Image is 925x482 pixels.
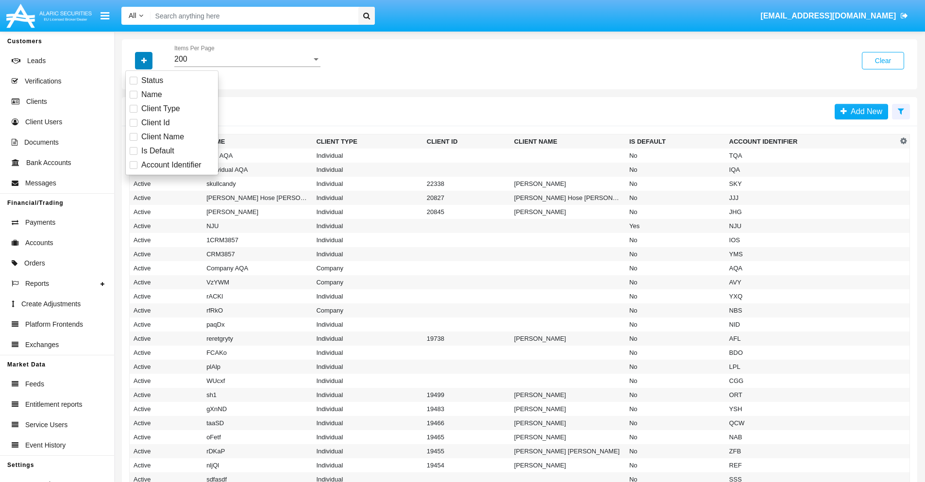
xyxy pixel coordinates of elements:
[312,458,422,472] td: Individual
[835,104,888,119] a: Add New
[625,458,725,472] td: No
[510,177,625,191] td: [PERSON_NAME]
[130,289,203,303] td: Active
[25,217,55,228] span: Payments
[312,360,422,374] td: Individual
[202,332,312,346] td: reretgryty
[625,289,725,303] td: No
[202,163,312,177] td: Individual AQA
[130,191,203,205] td: Active
[312,163,422,177] td: Individual
[5,1,93,30] img: Logo image
[625,275,725,289] td: No
[202,191,312,205] td: [PERSON_NAME] Hose [PERSON_NAME]
[423,416,510,430] td: 19466
[141,159,202,171] span: Account Identifier
[510,416,625,430] td: [PERSON_NAME]
[725,163,898,177] td: IQA
[312,289,422,303] td: Individual
[625,388,725,402] td: No
[725,458,898,472] td: REF
[312,430,422,444] td: Individual
[725,177,898,191] td: SKY
[725,388,898,402] td: ORT
[202,177,312,191] td: skullcandy
[130,374,203,388] td: Active
[202,360,312,374] td: plAlp
[312,416,422,430] td: Individual
[312,303,422,317] td: Company
[847,107,882,116] span: Add New
[130,416,203,430] td: Active
[625,247,725,261] td: No
[725,233,898,247] td: IOS
[21,299,81,309] span: Create Adjustments
[312,177,422,191] td: Individual
[312,205,422,219] td: Individual
[625,374,725,388] td: No
[312,402,422,416] td: Individual
[129,12,136,19] span: All
[625,416,725,430] td: No
[510,430,625,444] td: [PERSON_NAME]
[510,191,625,205] td: [PERSON_NAME] Hose [PERSON_NAME]
[625,163,725,177] td: No
[510,444,625,458] td: [PERSON_NAME] [PERSON_NAME]
[725,261,898,275] td: AQA
[423,205,510,219] td: 20845
[25,379,44,389] span: Feeds
[625,346,725,360] td: No
[202,430,312,444] td: oFetf
[725,134,898,149] th: Account Identifier
[25,279,49,289] span: Reports
[423,430,510,444] td: 19465
[725,289,898,303] td: YXQ
[725,149,898,163] td: TQA
[725,416,898,430] td: QCW
[725,191,898,205] td: JJJ
[141,103,180,115] span: Client Type
[725,303,898,317] td: NBS
[423,191,510,205] td: 20827
[130,458,203,472] td: Active
[25,399,83,410] span: Entitlement reports
[510,402,625,416] td: [PERSON_NAME]
[725,247,898,261] td: YMS
[725,317,898,332] td: NID
[725,374,898,388] td: CGG
[423,458,510,472] td: 19454
[423,444,510,458] td: 19455
[423,388,510,402] td: 19499
[130,360,203,374] td: Active
[130,177,203,191] td: Active
[130,444,203,458] td: Active
[25,440,66,450] span: Event History
[312,388,422,402] td: Individual
[25,340,59,350] span: Exchanges
[130,332,203,346] td: Active
[141,89,162,100] span: Name
[725,275,898,289] td: AVY
[130,317,203,332] td: Active
[312,275,422,289] td: Company
[202,317,312,332] td: paqDx
[25,319,83,330] span: Platform Frontends
[141,75,163,86] span: Status
[312,149,422,163] td: Individual
[202,458,312,472] td: nljQl
[625,177,725,191] td: No
[312,219,422,233] td: Individual
[27,56,46,66] span: Leads
[202,402,312,416] td: gXnND
[510,134,625,149] th: Client Name
[130,233,203,247] td: Active
[510,458,625,472] td: [PERSON_NAME]
[725,332,898,346] td: AFL
[423,332,510,346] td: 19738
[725,205,898,219] td: JHG
[25,117,62,127] span: Client Users
[625,191,725,205] td: No
[202,289,312,303] td: rACKl
[202,261,312,275] td: Company AQA
[625,317,725,332] td: No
